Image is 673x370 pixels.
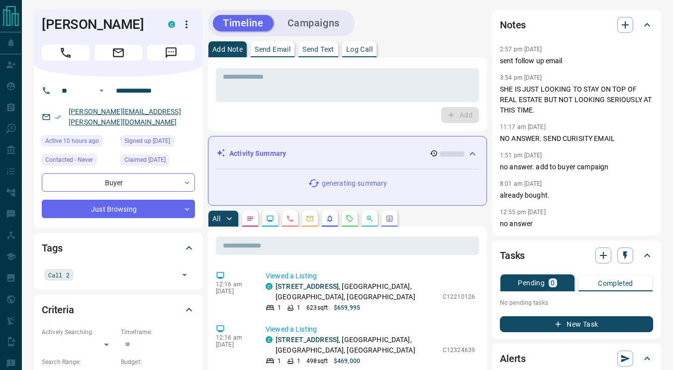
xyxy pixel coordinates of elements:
[121,358,195,367] p: Budget:
[266,336,273,343] div: condos.ca
[302,46,334,53] p: Send Text
[322,178,387,189] p: generating summary
[229,148,286,159] p: Activity Summary
[45,136,99,146] span: Active 10 hours ago
[346,215,354,223] svg: Requests
[121,328,195,337] p: Timeframe:
[278,303,281,312] p: 1
[266,283,273,290] div: condos.ca
[42,298,195,322] div: Criteria
[500,295,653,310] p: No pending tasks
[124,155,166,165] span: Claimed [DATE]
[500,209,546,216] p: 12:55 pm [DATE]
[443,346,475,355] p: C12324639
[598,280,633,287] p: Completed
[500,17,526,33] h2: Notes
[500,46,542,53] p: 2:57 pm [DATE]
[42,16,153,32] h1: [PERSON_NAME]
[212,46,243,53] p: Add Note
[42,200,195,218] div: Just Browsing
[385,215,393,223] svg: Agent Actions
[216,288,251,295] p: [DATE]
[216,341,251,348] p: [DATE]
[346,46,373,53] p: Log Call
[147,45,195,61] span: Message
[500,244,653,267] div: Tasks
[278,357,281,366] p: 1
[276,335,438,356] p: , [GEOGRAPHIC_DATA], [GEOGRAPHIC_DATA], [GEOGRAPHIC_DATA]
[334,357,360,366] p: $469,000
[500,316,653,332] button: New Task
[216,281,251,288] p: 12:16 am
[48,270,70,280] span: Call 2
[42,328,116,337] p: Actively Searching:
[276,282,339,290] a: [STREET_ADDRESS]
[276,336,339,344] a: [STREET_ADDRESS]
[500,84,653,116] p: SHE IS JUST LOOKING TO STAY ON TOP OF REAL ESTATE BUT NOT LOOKING SERIOUSLY AT THIS TIME.
[124,136,170,146] span: Signed up [DATE]
[178,268,192,282] button: Open
[366,215,374,223] svg: Opportunities
[266,324,475,335] p: Viewed a Listing
[45,155,93,165] span: Contacted - Never
[42,173,195,192] div: Buyer
[500,247,525,263] h2: Tasks
[42,302,74,318] h2: Criteria
[518,279,545,286] p: Pending
[500,13,653,37] div: Notes
[213,15,274,31] button: Timeline
[306,215,314,223] svg: Emails
[297,357,300,366] p: 1
[443,292,475,301] p: C12210126
[500,190,653,201] p: already bought.
[297,303,300,312] p: 1
[551,279,555,286] p: 0
[42,240,62,256] h2: Tags
[500,133,653,144] p: NO ANSWER. SEND CURISITY EMAIL
[500,219,653,229] p: no answer
[500,74,542,81] p: 3:54 pm [DATE]
[121,154,195,168] div: Fri Mar 16 2018
[266,271,475,281] p: Viewed a Listing
[42,236,195,260] div: Tags
[326,215,334,223] svg: Listing Alerts
[168,21,175,28] div: condos.ca
[96,85,107,97] button: Open
[286,215,294,223] svg: Calls
[42,45,90,61] span: Call
[255,46,290,53] p: Send Email
[500,162,653,172] p: no answer. add to buyer campaign
[216,334,251,341] p: 12:16 am
[500,56,653,66] p: sent follow up email
[69,108,181,126] a: [PERSON_NAME][EMAIL_ADDRESS][PERSON_NAME][DOMAIN_NAME]
[42,358,116,367] p: Search Range:
[334,303,360,312] p: $659,995
[276,281,438,302] p: , [GEOGRAPHIC_DATA], [GEOGRAPHIC_DATA], [GEOGRAPHIC_DATA]
[278,15,350,31] button: Campaigns
[306,303,328,312] p: 623 sqft
[121,135,195,149] div: Sun Feb 25 2018
[500,152,542,159] p: 1:51 pm [DATE]
[55,114,62,121] svg: Email Verified
[500,351,526,367] h2: Alerts
[246,215,254,223] svg: Notes
[500,123,546,130] p: 11:17 am [DATE]
[216,144,479,163] div: Activity Summary
[306,357,328,366] p: 498 sqft
[42,135,116,149] div: Fri Aug 15 2025
[500,180,542,187] p: 8:01 am [DATE]
[95,45,142,61] span: Email
[266,215,274,223] svg: Lead Browsing Activity
[212,215,220,222] p: All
